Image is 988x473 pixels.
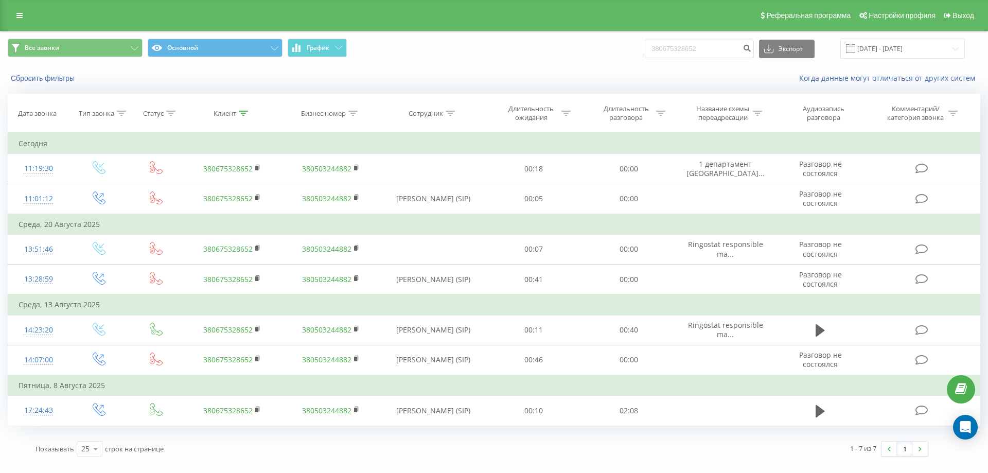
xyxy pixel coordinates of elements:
[486,154,581,184] td: 00:18
[19,350,59,370] div: 14:07:00
[8,375,980,396] td: Пятница, 8 Августа 2025
[486,234,581,264] td: 00:07
[799,189,842,208] span: Разговор не состоялся
[581,234,676,264] td: 00:00
[19,189,59,209] div: 11:01:12
[19,239,59,259] div: 13:51:46
[952,11,974,20] span: Выход
[799,350,842,369] span: Разговор не состоялся
[581,315,676,345] td: 00:40
[790,104,857,122] div: Аудиозапись разговора
[766,11,851,20] span: Реферальная программа
[203,325,253,335] a: 380675328652
[799,270,842,289] span: Разговор не состоялся
[25,44,59,52] span: Все звонки
[302,194,351,203] a: 380503244882
[79,109,114,118] div: Тип звонка
[380,184,486,214] td: [PERSON_NAME] (SIP)
[36,444,74,453] span: Показывать
[486,345,581,375] td: 00:46
[105,444,164,453] span: строк на странице
[695,104,750,122] div: Название схемы переадресации
[581,265,676,295] td: 00:00
[486,396,581,426] td: 00:10
[148,39,283,57] button: Основной
[581,154,676,184] td: 00:00
[19,159,59,179] div: 11:19:30
[19,269,59,289] div: 13:28:59
[897,442,912,456] a: 1
[886,104,946,122] div: Комментарий/категория звонка
[380,345,486,375] td: [PERSON_NAME] (SIP)
[203,164,253,173] a: 380675328652
[143,109,164,118] div: Статус
[19,400,59,421] div: 17:24:43
[8,39,143,57] button: Все звонки
[504,104,559,122] div: Длительность ожидания
[8,74,80,83] button: Сбросить фильтры
[203,355,253,364] a: 380675328652
[409,109,443,118] div: Сотрудник
[688,320,763,339] span: Ringostat responsible ma...
[645,40,754,58] input: Поиск по номеру
[203,274,253,284] a: 380675328652
[688,239,763,258] span: Ringostat responsible ma...
[799,73,980,83] a: Когда данные могут отличаться от других систем
[581,184,676,214] td: 00:00
[288,39,347,57] button: График
[799,159,842,178] span: Разговор не состоялся
[686,159,765,178] span: 1 департамент [GEOGRAPHIC_DATA]...
[214,109,236,118] div: Клиент
[203,244,253,254] a: 380675328652
[302,244,351,254] a: 380503244882
[8,214,980,235] td: Среда, 20 Августа 2025
[850,443,876,453] div: 1 - 7 из 7
[486,315,581,345] td: 00:11
[581,396,676,426] td: 02:08
[799,239,842,258] span: Разговор не состоялся
[953,415,978,440] div: Open Intercom Messenger
[486,184,581,214] td: 00:05
[598,104,654,122] div: Длительность разговора
[759,40,815,58] button: Экспорт
[19,320,59,340] div: 14:23:20
[302,274,351,284] a: 380503244882
[302,164,351,173] a: 380503244882
[581,345,676,375] td: 00:00
[380,315,486,345] td: [PERSON_NAME] (SIP)
[380,396,486,426] td: [PERSON_NAME] (SIP)
[380,265,486,295] td: [PERSON_NAME] (SIP)
[203,194,253,203] a: 380675328652
[486,265,581,295] td: 00:41
[307,44,329,51] span: График
[18,109,57,118] div: Дата звонка
[8,133,980,154] td: Сегодня
[301,109,346,118] div: Бизнес номер
[302,406,351,415] a: 380503244882
[203,406,253,415] a: 380675328652
[8,294,980,315] td: Среда, 13 Августа 2025
[302,355,351,364] a: 380503244882
[869,11,936,20] span: Настройки профиля
[81,444,90,454] div: 25
[302,325,351,335] a: 380503244882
